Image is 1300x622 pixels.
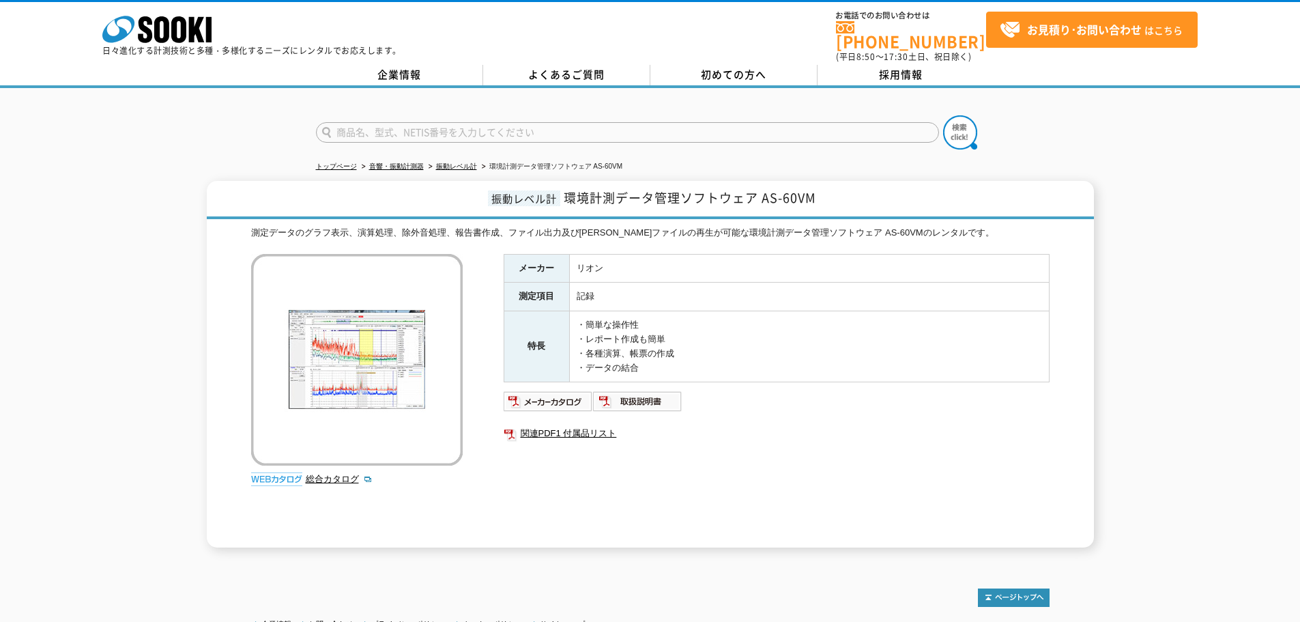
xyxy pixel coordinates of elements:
[836,51,971,63] span: (平日 ～ 土日、祝日除く)
[316,65,483,85] a: 企業情報
[504,400,593,410] a: メーカーカタログ
[504,283,569,311] th: 測定項目
[593,391,682,412] img: 取扱説明書
[1027,21,1142,38] strong: お見積り･お問い合わせ
[504,254,569,283] th: メーカー
[836,21,986,49] a: [PHONE_NUMBER]
[650,65,818,85] a: 初めての方へ
[504,311,569,382] th: 特長
[102,46,401,55] p: 日々進化する計測技術と多種・多様化するニーズにレンタルでお応えします。
[569,283,1049,311] td: 記録
[436,162,477,170] a: 振動レベル計
[943,115,977,150] img: btn_search.png
[369,162,424,170] a: 音響・振動計測器
[316,162,357,170] a: トップページ
[504,425,1050,442] a: 関連PDF1 付属品リスト
[884,51,908,63] span: 17:30
[701,67,766,82] span: 初めての方へ
[483,65,650,85] a: よくあるご質問
[593,400,682,410] a: 取扱説明書
[479,160,623,174] li: 環境計測データ管理ソフトウェア AS-60VM
[306,474,373,484] a: 総合カタログ
[818,65,985,85] a: 採用情報
[986,12,1198,48] a: お見積り･お問い合わせはこちら
[569,254,1049,283] td: リオン
[978,589,1050,607] img: トップページへ
[251,472,302,486] img: webカタログ
[856,51,876,63] span: 8:50
[504,391,593,412] img: メーカーカタログ
[564,188,816,207] span: 環境計測データ管理ソフトウェア AS-60VM
[488,190,560,206] span: 振動レベル計
[1000,20,1183,40] span: はこちら
[569,311,1049,382] td: ・簡単な操作性 ・レポート作成も簡単 ・各種演算、帳票の作成 ・データの結合
[836,12,986,20] span: お電話でのお問い合わせは
[251,254,463,466] img: 環境計測データ管理ソフトウェア AS-60VM
[251,226,1050,240] div: 測定データのグラフ表示、演算処理、除外音処理、報告書作成、ファイル出力及び[PERSON_NAME]ファイルの再生が可能な環境計測データ管理ソフトウェア AS-60VMのレンタルです。
[316,122,939,143] input: 商品名、型式、NETIS番号を入力してください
